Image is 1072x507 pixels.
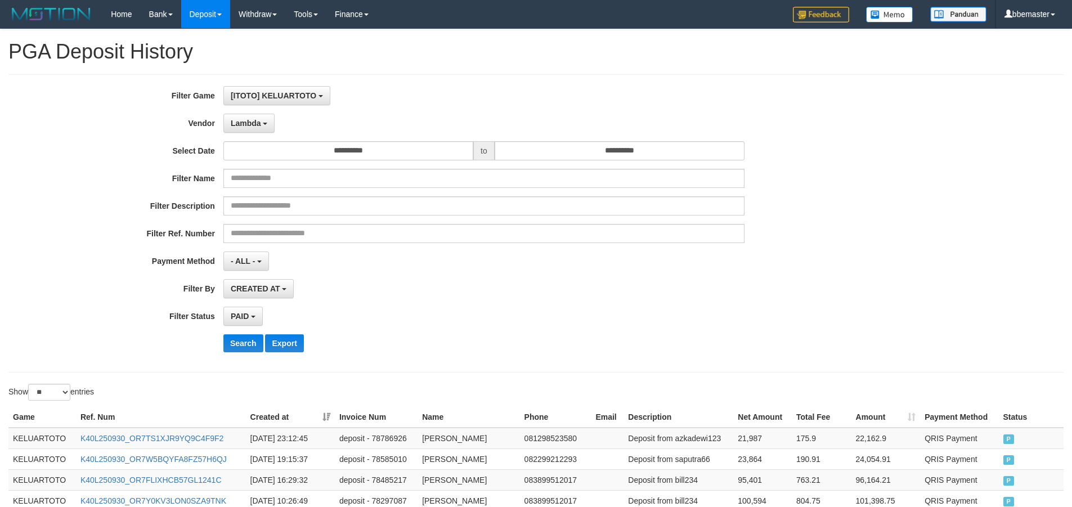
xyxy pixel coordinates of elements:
th: Amount: activate to sort column ascending [851,407,921,428]
td: [PERSON_NAME] [418,448,519,469]
td: [PERSON_NAME] [418,469,519,490]
td: deposit - 78485217 [335,469,418,490]
select: Showentries [28,384,70,401]
img: panduan.png [930,7,986,22]
th: Description [624,407,733,428]
td: QRIS Payment [920,448,998,469]
td: 082299212293 [520,448,591,469]
td: Deposit from bill234 [624,469,733,490]
td: 22,162.9 [851,428,921,449]
th: Net Amount [733,407,792,428]
span: PAID [1003,476,1015,486]
th: Total Fee [792,407,851,428]
a: K40L250930_OR7FLIXHCB57GL1241C [80,475,222,484]
td: deposit - 78585010 [335,448,418,469]
td: [DATE] 19:15:37 [246,448,335,469]
th: Invoice Num [335,407,418,428]
button: - ALL - [223,252,269,271]
td: Deposit from azkadewi123 [624,428,733,449]
span: PAID [231,312,249,321]
button: PAID [223,307,263,326]
a: K40L250930_OR7Y0KV3LON0SZA9TNK [80,496,226,505]
td: deposit - 78786926 [335,428,418,449]
td: 21,987 [733,428,792,449]
td: 081298523580 [520,428,591,449]
button: Search [223,334,263,352]
th: Game [8,407,76,428]
span: to [473,141,495,160]
td: [DATE] 16:29:32 [246,469,335,490]
span: PAID [1003,497,1015,506]
img: Feedback.jpg [793,7,849,23]
td: 190.91 [792,448,851,469]
label: Show entries [8,384,94,401]
th: Status [999,407,1064,428]
td: KELUARTOTO [8,428,76,449]
a: K40L250930_OR7W5BQYFA8FZ57H6QJ [80,455,227,464]
a: K40L250930_OR7TS1XJR9YQ9C4F9F2 [80,434,223,443]
td: 175.9 [792,428,851,449]
td: KELUARTOTO [8,448,76,469]
th: Email [591,407,624,428]
td: 24,054.91 [851,448,921,469]
img: MOTION_logo.png [8,6,94,23]
h1: PGA Deposit History [8,41,1064,63]
span: PAID [1003,455,1015,465]
td: [DATE] 23:12:45 [246,428,335,449]
button: Export [265,334,303,352]
span: CREATED AT [231,284,280,293]
th: Phone [520,407,591,428]
button: CREATED AT [223,279,294,298]
span: [ITOTO] KELUARTOTO [231,91,316,100]
span: Lambda [231,119,261,128]
th: Ref. Num [76,407,246,428]
span: - ALL - [231,257,255,266]
th: Name [418,407,519,428]
button: [ITOTO] KELUARTOTO [223,86,330,105]
td: 23,864 [733,448,792,469]
th: Created at: activate to sort column ascending [246,407,335,428]
td: 763.21 [792,469,851,490]
button: Lambda [223,114,275,133]
td: 95,401 [733,469,792,490]
th: Payment Method [920,407,998,428]
span: PAID [1003,434,1015,444]
img: Button%20Memo.svg [866,7,913,23]
td: 96,164.21 [851,469,921,490]
td: 083899512017 [520,469,591,490]
td: [PERSON_NAME] [418,428,519,449]
td: QRIS Payment [920,428,998,449]
td: Deposit from saputra66 [624,448,733,469]
td: QRIS Payment [920,469,998,490]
